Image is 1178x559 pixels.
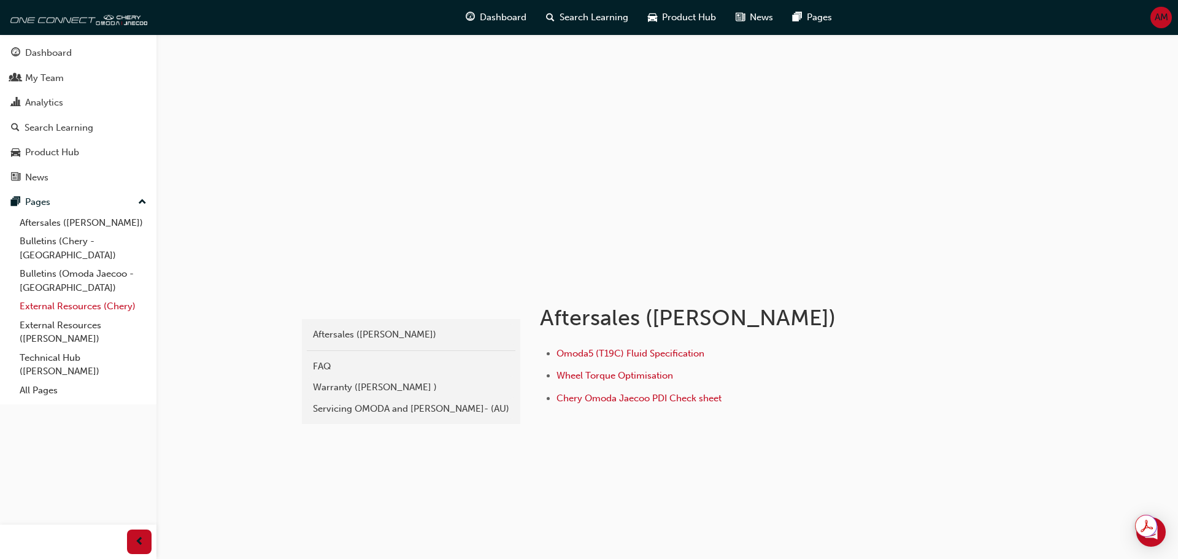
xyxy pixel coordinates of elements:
[15,381,152,400] a: All Pages
[560,10,628,25] span: Search Learning
[11,48,20,59] span: guage-icon
[15,349,152,381] a: Technical Hub ([PERSON_NAME])
[736,10,745,25] span: news-icon
[11,123,20,134] span: search-icon
[556,348,704,359] a: Omoda5 (T19C) Fluid Specification
[556,370,673,381] a: Wheel Torque Optimisation
[15,316,152,349] a: External Resources ([PERSON_NAME])
[480,10,526,25] span: Dashboard
[5,117,152,139] a: Search Learning
[662,10,716,25] span: Product Hub
[726,5,783,30] a: news-iconNews
[25,46,72,60] div: Dashboard
[648,10,657,25] span: car-icon
[25,171,48,185] div: News
[135,534,144,550] span: prev-icon
[6,5,147,29] img: oneconnect
[456,5,536,30] a: guage-iconDashboard
[638,5,726,30] a: car-iconProduct Hub
[313,380,509,395] div: Warranty ([PERSON_NAME] )
[807,10,832,25] span: Pages
[5,91,152,114] a: Analytics
[1155,10,1168,25] span: AM
[15,214,152,233] a: Aftersales ([PERSON_NAME])
[313,360,509,374] div: FAQ
[466,10,475,25] span: guage-icon
[25,71,64,85] div: My Team
[5,67,152,90] a: My Team
[11,147,20,158] span: car-icon
[15,232,152,264] a: Bulletins (Chery - [GEOGRAPHIC_DATA])
[138,195,147,210] span: up-icon
[25,145,79,160] div: Product Hub
[307,377,515,398] a: Warranty ([PERSON_NAME] )
[307,356,515,377] a: FAQ
[15,264,152,297] a: Bulletins (Omoda Jaecoo - [GEOGRAPHIC_DATA])
[540,304,942,331] h1: Aftersales ([PERSON_NAME])
[1150,7,1172,28] button: AM
[307,324,515,345] a: Aftersales ([PERSON_NAME])
[783,5,842,30] a: pages-iconPages
[5,166,152,189] a: News
[546,10,555,25] span: search-icon
[5,42,152,64] a: Dashboard
[313,402,509,416] div: Servicing OMODA and [PERSON_NAME]- (AU)
[11,73,20,84] span: people-icon
[11,197,20,208] span: pages-icon
[5,191,152,214] button: Pages
[25,121,93,135] div: Search Learning
[11,98,20,109] span: chart-icon
[5,39,152,191] button: DashboardMy TeamAnalyticsSearch LearningProduct HubNews
[307,398,515,420] a: Servicing OMODA and [PERSON_NAME]- (AU)
[25,195,50,209] div: Pages
[15,297,152,316] a: External Resources (Chery)
[313,328,509,342] div: Aftersales ([PERSON_NAME])
[5,141,152,164] a: Product Hub
[11,172,20,183] span: news-icon
[750,10,773,25] span: News
[793,10,802,25] span: pages-icon
[25,96,63,110] div: Analytics
[556,393,722,404] a: Chery Omoda Jaecoo PDI Check sheet
[536,5,638,30] a: search-iconSearch Learning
